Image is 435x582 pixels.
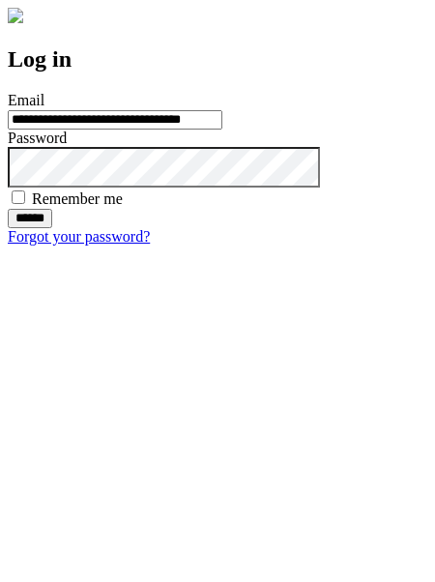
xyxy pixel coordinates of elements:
a: Forgot your password? [8,228,150,245]
label: Password [8,130,67,146]
label: Remember me [32,190,123,207]
h2: Log in [8,46,427,73]
img: logo-4e3dc11c47720685a147b03b5a06dd966a58ff35d612b21f08c02c0306f2b779.png [8,8,23,23]
label: Email [8,92,44,108]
